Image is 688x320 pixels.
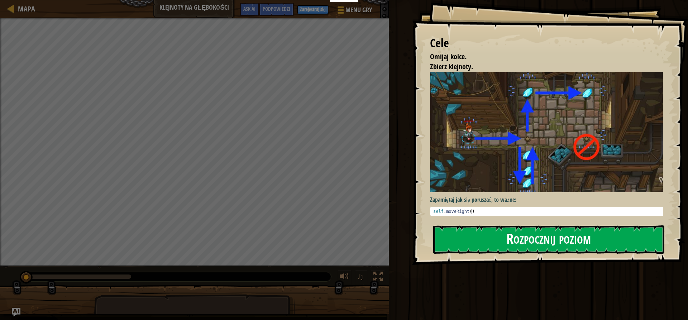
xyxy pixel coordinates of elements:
span: Podpowiedzi [263,5,290,12]
button: Ask AI [12,308,20,316]
span: Zbierz klejnoty. [430,62,473,71]
span: Ask AI [243,5,255,12]
span: ♫ [357,271,364,282]
li: Omijaj kolce. [421,52,661,62]
li: Zbierz klejnoty. [421,62,661,72]
span: Omijaj kolce. [430,52,467,61]
p: Zapamiętaj jak się poruszać, to ważne: [430,196,668,204]
span: Menu gry [345,5,372,15]
a: Mapa [14,4,35,14]
button: Toggle fullscreen [371,270,385,285]
button: Zarejestruj się [297,5,328,14]
button: Rozpocznij poziom [433,225,664,254]
button: ♫ [355,270,367,285]
img: Gems in the deep [430,72,668,192]
button: Menu gry [332,3,376,20]
div: Cele [430,35,663,52]
button: Dopasuj głośność [337,270,352,285]
button: Ask AI [240,3,259,16]
span: Mapa [18,4,35,14]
